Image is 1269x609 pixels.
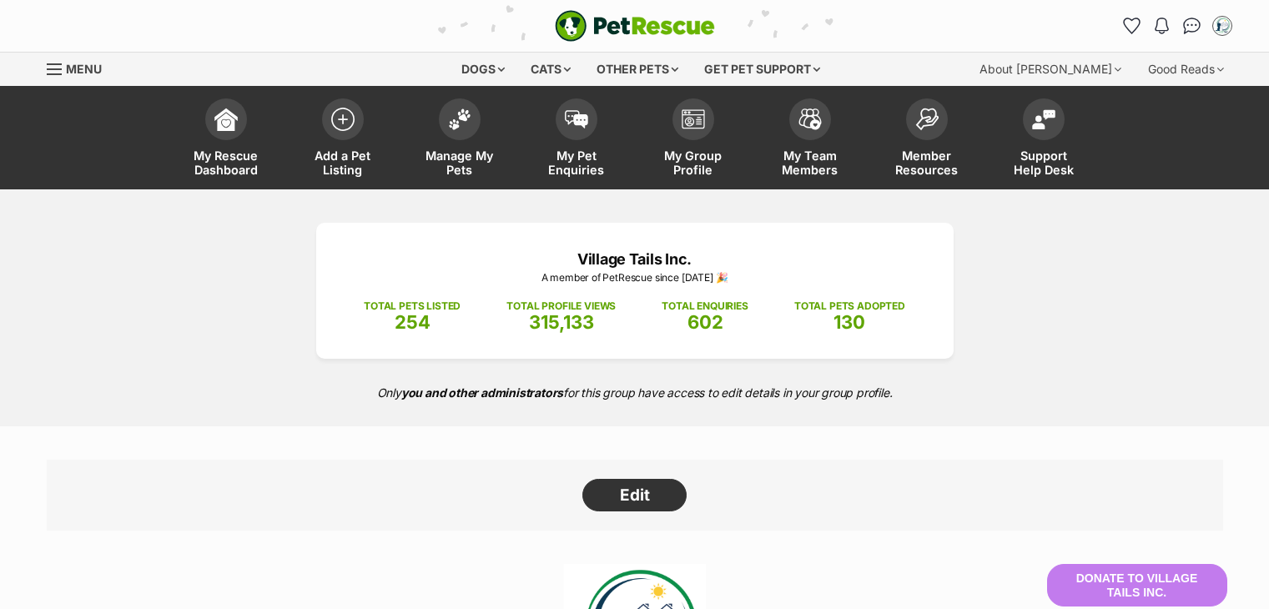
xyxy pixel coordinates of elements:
img: notifications-46538b983faf8c2785f20acdc204bb7945ddae34d4c08c2a6579f10ce5e182be.svg [1155,18,1168,34]
p: A member of PetRescue since [DATE] 🎉 [341,270,929,285]
span: Member Resources [889,148,964,177]
img: logo-e224e6f780fb5917bec1dbf3a21bbac754714ae5b6737aabdf751b685950b380.svg [555,10,715,42]
span: My Team Members [773,148,848,177]
div: Dogs [450,53,516,86]
p: TOTAL ENQUIRIES [662,299,748,314]
div: Cats [519,53,582,86]
div: Good Reads [1136,53,1236,86]
span: 315,133 [529,311,594,333]
span: Manage My Pets [422,148,497,177]
a: Manage My Pets [401,90,518,189]
span: 254 [395,311,431,333]
span: 602 [687,311,723,333]
button: Donate to Village Tails Inc. [1047,564,1227,606]
a: Menu [47,53,113,83]
a: Member Resources [869,90,985,189]
p: TOTAL PETS ADOPTED [794,299,905,314]
ul: Account quick links [1119,13,1236,39]
img: pet-enquiries-icon-7e3ad2cf08bfb03b45e93fb7055b45f3efa6380592205ae92323e6603595dc1f.svg [565,110,588,128]
div: Get pet support [692,53,832,86]
a: Support Help Desk [985,90,1102,189]
span: My Rescue Dashboard [189,148,264,177]
img: member-resources-icon-8e73f808a243e03378d46382f2149f9095a855e16c252ad45f914b54edf8863c.svg [915,108,939,130]
a: Edit [582,479,687,512]
span: My Pet Enquiries [539,148,614,177]
a: Conversations [1179,13,1206,39]
div: Other pets [585,53,690,86]
button: My account [1209,13,1236,39]
a: My Rescue Dashboard [168,90,285,189]
span: My Group Profile [656,148,731,177]
img: Kira Williams profile pic [1214,18,1231,34]
p: Village Tails Inc. [341,248,929,270]
img: dashboard-icon-eb2f2d2d3e046f16d808141f083e7271f6b2e854fb5c12c21221c1fb7104beca.svg [214,108,238,131]
p: TOTAL PETS LISTED [364,299,461,314]
span: Menu [66,62,102,76]
a: My Pet Enquiries [518,90,635,189]
img: group-profile-icon-3fa3cf56718a62981997c0bc7e787c4b2cf8bcc04b72c1350f741eb67cf2f40e.svg [682,109,705,129]
img: help-desk-icon-fdf02630f3aa405de69fd3d07c3f3aa587a6932b1a1747fa1d2bba05be0121f9.svg [1032,109,1055,129]
a: My Team Members [752,90,869,189]
a: Add a Pet Listing [285,90,401,189]
img: add-pet-listing-icon-0afa8454b4691262ce3f59096e99ab1cd57d4a30225e0717b998d2c9b9846f56.svg [331,108,355,131]
a: Favourites [1119,13,1146,39]
img: team-members-icon-5396bd8760b3fe7c0b43da4ab00e1e3bb1a5d9ba89233759b79545d2d3fc5d0d.svg [798,108,822,130]
button: Notifications [1149,13,1176,39]
a: PetRescue [555,10,715,42]
span: Add a Pet Listing [305,148,380,177]
span: 130 [833,311,865,333]
a: My Group Profile [635,90,752,189]
p: TOTAL PROFILE VIEWS [506,299,616,314]
img: chat-41dd97257d64d25036548639549fe6c8038ab92f7586957e7f3b1b290dea8141.svg [1183,18,1201,34]
img: manage-my-pets-icon-02211641906a0b7f246fdf0571729dbe1e7629f14944591b6c1af311fb30b64b.svg [448,108,471,130]
span: Support Help Desk [1006,148,1081,177]
strong: you and other administrators [401,385,564,400]
div: About [PERSON_NAME] [968,53,1133,86]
